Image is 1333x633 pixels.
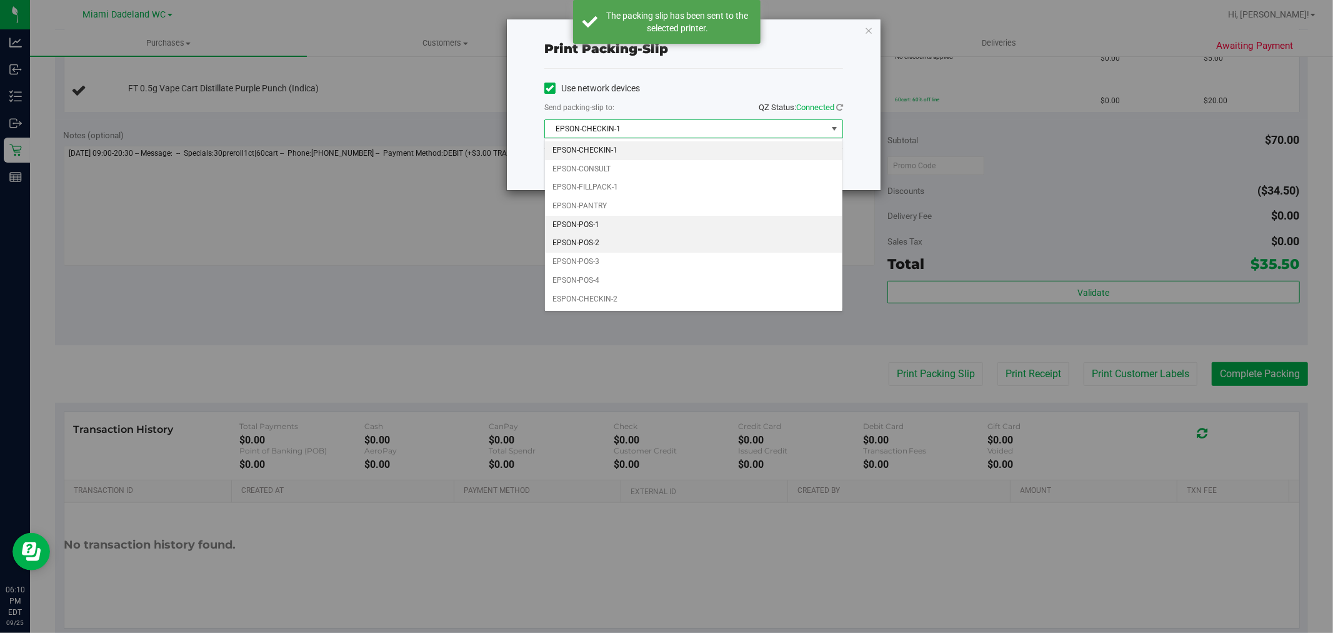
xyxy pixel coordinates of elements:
[545,160,842,179] li: EPSON-CONSULT
[545,141,842,160] li: EPSON-CHECKIN-1
[604,9,751,34] div: The packing slip has been sent to the selected printer.
[545,271,842,290] li: EPSON-POS-4
[759,103,843,112] span: QZ Status:
[545,216,842,235] li: EPSON-POS-1
[544,41,668,56] span: Print packing-slip
[12,533,50,570] iframe: Resource center
[545,234,842,253] li: EPSON-POS-2
[545,120,827,138] span: EPSON-CHECKIN-1
[827,120,842,138] span: select
[545,178,842,197] li: EPSON-FILLPACK-1
[796,103,834,112] span: Connected
[545,253,842,271] li: EPSON-POS-3
[544,102,614,113] label: Send packing-slip to:
[545,290,842,309] li: ESPON-CHECKIN-2
[544,82,640,95] label: Use network devices
[545,197,842,216] li: EPSON-PANTRY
